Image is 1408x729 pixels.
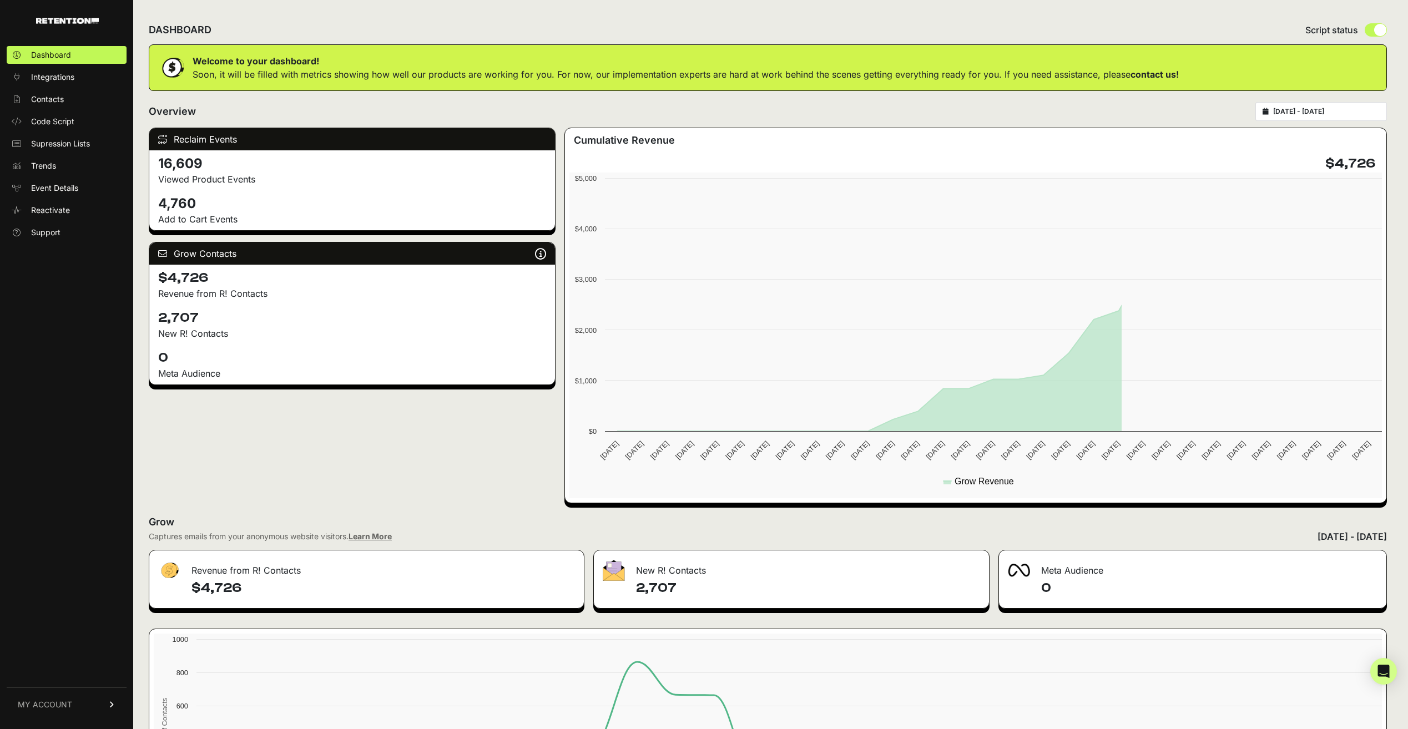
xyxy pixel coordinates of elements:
h4: $4,726 [158,269,546,287]
h4: 16,609 [158,155,546,173]
text: [DATE] [799,439,821,461]
text: [DATE] [598,439,620,461]
img: fa-meta-2f981b61bb99beabf952f7030308934f19ce035c18b003e963880cc3fabeebb7.png [1008,564,1030,577]
span: Dashboard [31,49,71,60]
text: [DATE] [950,439,971,461]
span: Contacts [31,94,64,105]
text: $3,000 [575,275,597,283]
text: [DATE] [649,439,670,461]
h4: $4,726 [191,579,575,597]
a: Support [7,224,127,241]
text: [DATE] [849,439,871,461]
span: Supression Lists [31,138,90,149]
text: [DATE] [1250,439,1272,461]
text: [DATE] [975,439,996,461]
a: Code Script [7,113,127,130]
p: Viewed Product Events [158,173,546,186]
a: Dashboard [7,46,127,64]
div: Meta Audience [999,550,1386,584]
span: Support [31,227,60,238]
text: [DATE] [1150,439,1172,461]
a: Trends [7,157,127,175]
text: [DATE] [1300,439,1322,461]
h4: 0 [158,349,546,367]
text: $1,000 [575,377,597,385]
div: Grow Contacts [149,242,555,265]
text: $4,000 [575,225,597,233]
div: Reclaim Events [149,128,555,150]
text: [DATE] [925,439,946,461]
text: 600 [176,702,188,710]
div: Captures emails from your anonymous website visitors. [149,531,392,542]
a: Integrations [7,68,127,86]
a: contact us! [1131,69,1179,80]
text: [DATE] [724,439,745,461]
text: [DATE] [624,439,645,461]
a: Supression Lists [7,135,127,153]
span: Reactivate [31,205,70,216]
h2: Grow [149,514,1387,530]
p: New R! Contacts [158,327,546,340]
text: Grow Revenue [955,477,1014,486]
text: [DATE] [1074,439,1096,461]
h2: Overview [149,104,196,119]
text: [DATE] [1125,439,1147,461]
p: Revenue from R! Contacts [158,287,546,300]
text: [DATE] [1000,439,1021,461]
a: Contacts [7,90,127,108]
h3: Cumulative Revenue [574,133,675,148]
img: dollar-coin-05c43ed7efb7bc0c12610022525b4bbbb207c7efeef5aecc26f025e68dcafac9.png [158,54,186,82]
text: [DATE] [699,439,720,461]
img: fa-dollar-13500eef13a19c4ab2b9ed9ad552e47b0d9fc28b02b83b90ba0e00f96d6372e9.png [158,560,180,581]
text: [DATE] [1049,439,1071,461]
text: [DATE] [1275,439,1297,461]
span: Code Script [31,116,74,127]
text: $0 [589,427,597,436]
div: New R! Contacts [594,550,989,584]
div: Open Intercom Messenger [1370,658,1397,685]
img: Retention.com [36,18,99,24]
img: fa-envelope-19ae18322b30453b285274b1b8af3d052b27d846a4fbe8435d1a52b978f639a2.png [603,560,625,581]
text: [DATE] [674,439,695,461]
span: Trends [31,160,56,171]
text: [DATE] [1350,439,1372,461]
strong: Welcome to your dashboard! [193,55,319,67]
h4: 4,760 [158,195,546,212]
span: Event Details [31,183,78,194]
p: Soon, it will be filled with metrics showing how well our products are working for you. For now, ... [193,68,1179,81]
h4: 2,707 [636,579,980,597]
h4: $4,726 [1325,155,1375,173]
span: Script status [1305,23,1358,37]
h4: 0 [1041,579,1377,597]
span: Integrations [31,72,74,83]
text: 1000 [173,635,188,644]
text: $5,000 [575,174,597,183]
text: [DATE] [899,439,921,461]
text: [DATE] [1025,439,1046,461]
span: MY ACCOUNT [18,699,72,710]
text: [DATE] [1325,439,1347,461]
text: 800 [176,669,188,677]
text: [DATE] [1100,439,1122,461]
text: [DATE] [774,439,796,461]
text: [DATE] [874,439,896,461]
a: Event Details [7,179,127,197]
div: Meta Audience [158,367,546,380]
text: [DATE] [1175,439,1197,461]
a: Reactivate [7,201,127,219]
text: [DATE] [1200,439,1222,461]
text: $2,000 [575,326,597,335]
h2: DASHBOARD [149,22,211,38]
h4: 2,707 [158,309,546,327]
div: Revenue from R! Contacts [149,550,584,584]
a: Learn More [349,531,392,541]
text: [DATE] [1225,439,1246,461]
div: [DATE] - [DATE] [1318,530,1387,543]
a: MY ACCOUNT [7,687,127,721]
text: [DATE] [824,439,846,461]
text: [DATE] [749,439,770,461]
p: Add to Cart Events [158,212,546,226]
